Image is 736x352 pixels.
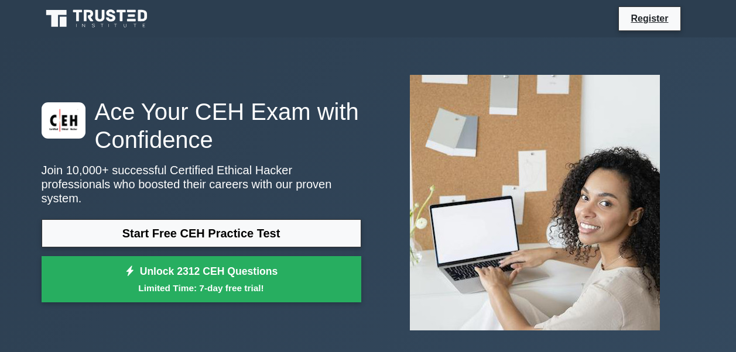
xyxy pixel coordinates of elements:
[42,163,361,205] p: Join 10,000+ successful Certified Ethical Hacker professionals who boosted their careers with our...
[42,219,361,247] a: Start Free CEH Practice Test
[624,11,675,26] a: Register
[42,98,361,154] h1: Ace Your CEH Exam with Confidence
[42,256,361,303] a: Unlock 2312 CEH QuestionsLimited Time: 7-day free trial!
[56,281,347,295] small: Limited Time: 7-day free trial!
